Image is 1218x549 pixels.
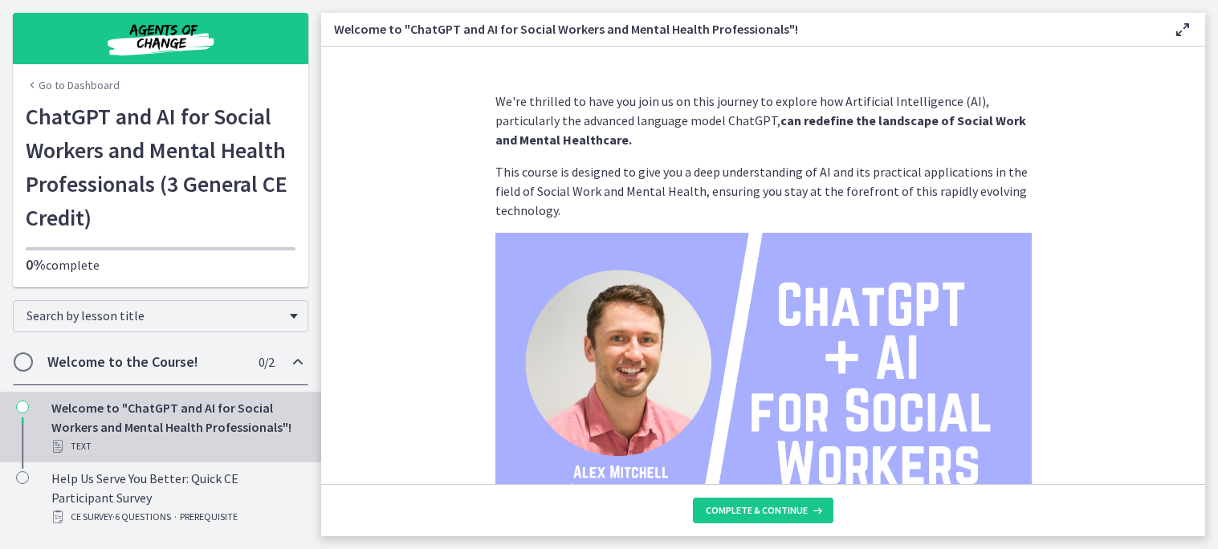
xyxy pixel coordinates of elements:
[706,504,808,517] span: Complete & continue
[47,352,243,372] h2: Welcome to the Course!
[180,507,238,527] span: PREREQUISITE
[334,19,1147,39] h3: Welcome to "ChatGPT and AI for Social Workers and Mental Health Professionals"!
[495,162,1032,220] p: This course is designed to give you a deep understanding of AI and its practical applications in ...
[26,307,282,323] span: Search by lesson title
[13,300,308,332] div: Search by lesson title
[693,498,833,523] button: Complete & continue
[51,507,302,527] div: CE Survey
[51,469,302,527] div: Help Us Serve You Better: Quick CE Participant Survey
[112,507,171,527] span: · 6 Questions
[259,352,274,372] span: 0 / 2
[174,507,177,527] span: ·
[26,77,120,93] a: Go to Dashboard
[26,100,295,234] h1: ChatGPT and AI for Social Workers and Mental Health Professionals (3 General CE Credit)
[495,91,1032,149] p: We're thrilled to have you join us on this journey to explore how Artificial Intelligence (AI), p...
[51,398,302,456] div: Welcome to "ChatGPT and AI for Social Workers and Mental Health Professionals"!
[26,255,295,274] p: complete
[64,19,257,58] img: Agents of Change
[495,233,1032,535] img: ChatGPT____AI__for_Social__Workers.png
[51,437,302,456] div: Text
[26,255,46,274] span: 0%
